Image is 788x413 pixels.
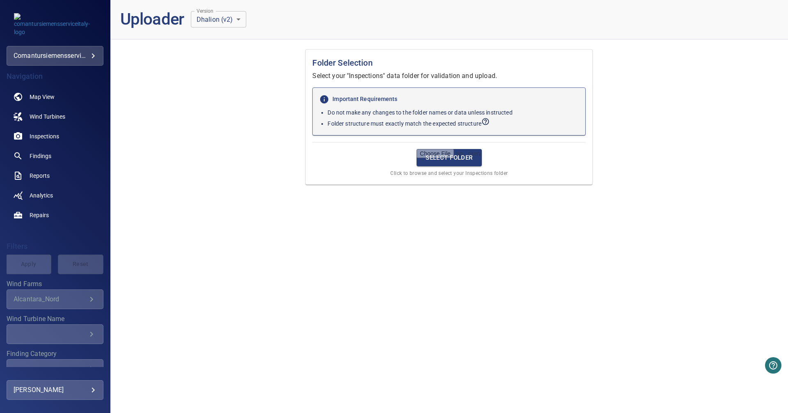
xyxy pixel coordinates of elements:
img: comantursiemensserviceitaly-logo [14,13,96,36]
a: findings noActive [7,146,103,166]
h4: Filters [7,242,103,250]
div: [PERSON_NAME] [14,383,96,397]
span: Wind Turbines [30,112,65,121]
p: Do not make any changes to the folder names or data unless instructed [328,108,579,117]
span: Inspections [30,132,59,140]
a: windturbines noActive [7,107,103,126]
label: Wind Farms [7,281,103,287]
h1: Uploader [120,10,184,29]
h1: Folder Selection [312,56,586,69]
div: Wind Turbine Name [7,324,103,344]
a: inspections noActive [7,126,103,146]
h6: Important Requirements [319,94,579,104]
span: Click to browse and select your Inspections folder [390,170,508,178]
div: comantursiemensserviceitaly [7,46,103,66]
span: Analytics [30,191,53,200]
span: Reports [30,172,50,180]
div: Alcantara_Nord [14,295,87,303]
span: Findings [30,152,51,160]
a: map noActive [7,87,103,107]
div: Wind Farms [7,289,103,309]
span: Repairs [30,211,49,219]
p: Select your "Inspections" data folder for validation and upload. [312,71,586,81]
a: repairs noActive [7,205,103,225]
h4: Navigation [7,72,103,80]
label: Finding Category [7,351,103,357]
a: analytics noActive [7,186,103,205]
a: reports noActive [7,166,103,186]
span: Map View [30,93,55,101]
div: Dhalion (v2) [191,11,246,28]
label: Wind Turbine Name [7,316,103,322]
span: View expected folder structure [328,120,490,127]
div: Finding Category [7,359,103,379]
div: comantursiemensserviceitaly [14,49,96,62]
